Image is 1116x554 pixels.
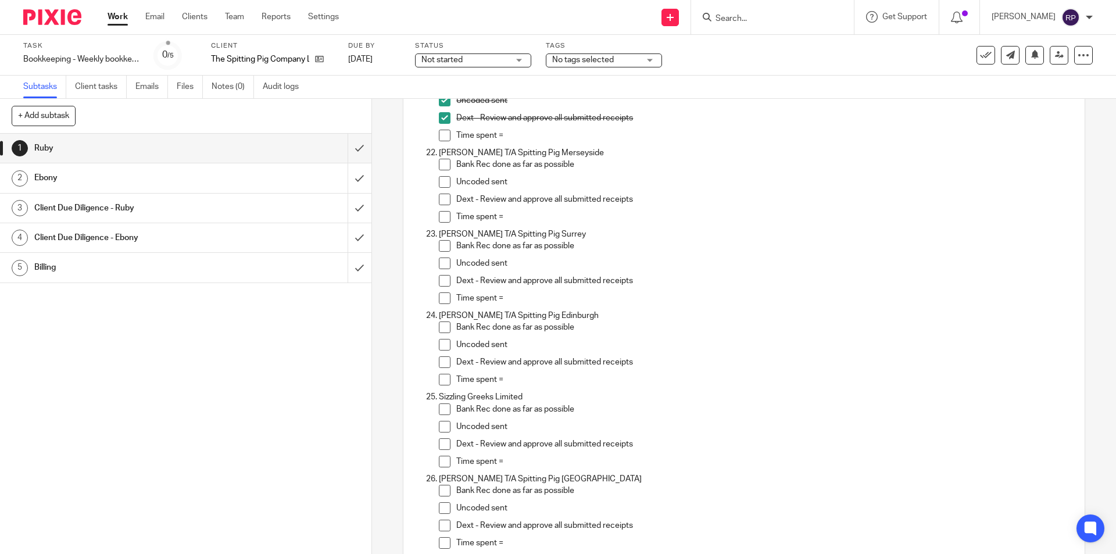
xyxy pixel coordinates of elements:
[308,11,339,23] a: Settings
[108,11,128,23] a: Work
[456,485,1072,496] p: Bank Rec done as far as possible
[456,537,1072,549] p: Time spent =
[456,321,1072,333] p: Bank Rec done as far as possible
[992,11,1056,23] p: [PERSON_NAME]
[12,200,28,216] div: 3
[211,53,309,65] p: The Spitting Pig Company Ltd
[75,76,127,98] a: Client tasks
[456,456,1072,467] p: Time spent =
[34,229,235,246] h1: Client Due Diligence - Ebony
[162,48,174,62] div: 0
[23,9,81,25] img: Pixie
[348,41,400,51] label: Due by
[456,112,1072,124] p: Dext - Review and approve all submitted receipts
[456,339,1072,351] p: Uncoded sent
[456,159,1072,170] p: Bank Rec done as far as possible
[456,130,1072,141] p: Time spent =
[12,140,28,156] div: 1
[456,176,1072,188] p: Uncoded sent
[34,169,235,187] h1: Ebony
[12,170,28,187] div: 2
[12,106,76,126] button: + Add subtask
[421,56,463,64] span: Not started
[456,240,1072,252] p: Bank Rec done as far as possible
[546,41,662,51] label: Tags
[439,391,1072,403] p: Sizzling Greeks Limited
[263,76,307,98] a: Audit logs
[23,41,139,51] label: Task
[456,211,1072,223] p: Time spent =
[456,502,1072,514] p: Uncoded sent
[262,11,291,23] a: Reports
[23,76,66,98] a: Subtasks
[12,260,28,276] div: 5
[882,13,927,21] span: Get Support
[456,95,1072,106] p: Uncoded sent
[34,140,235,157] h1: Ruby
[456,292,1072,304] p: Time spent =
[456,438,1072,450] p: Dext - Review and approve all submitted receipts
[12,230,28,246] div: 4
[177,76,203,98] a: Files
[415,41,531,51] label: Status
[456,275,1072,287] p: Dext - Review and approve all submitted receipts
[439,228,1072,240] p: [PERSON_NAME] T/A Spitting Pig Surrey
[439,310,1072,321] p: [PERSON_NAME] T/A Spitting Pig Edinburgh
[456,258,1072,269] p: Uncoded sent
[145,11,164,23] a: Email
[34,259,235,276] h1: Billing
[348,55,373,63] span: [DATE]
[456,421,1072,433] p: Uncoded sent
[456,356,1072,368] p: Dext - Review and approve all submitted receipts
[34,199,235,217] h1: Client Due Diligence - Ruby
[182,11,208,23] a: Clients
[23,53,139,65] div: Bookkeeping - Weekly bookkeeping SP group
[456,374,1072,385] p: Time spent =
[1061,8,1080,27] img: svg%3E
[456,194,1072,205] p: Dext - Review and approve all submitted receipts
[135,76,168,98] a: Emails
[456,403,1072,415] p: Bank Rec done as far as possible
[439,147,1072,159] p: [PERSON_NAME] T/A Spitting Pig Merseyside
[211,41,334,51] label: Client
[456,520,1072,531] p: Dext - Review and approve all submitted receipts
[714,14,819,24] input: Search
[439,473,1072,485] p: [PERSON_NAME] T/A Spitting Pig [GEOGRAPHIC_DATA]
[552,56,614,64] span: No tags selected
[225,11,244,23] a: Team
[212,76,254,98] a: Notes (0)
[167,52,174,59] small: /5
